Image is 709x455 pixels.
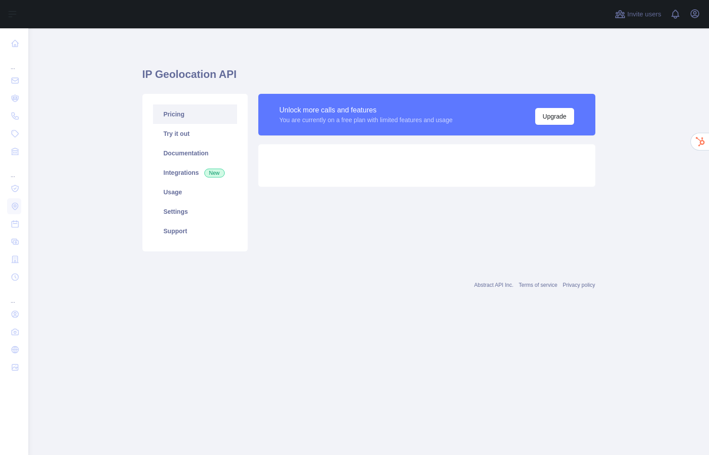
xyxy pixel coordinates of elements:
[519,282,557,288] a: Terms of service
[153,143,237,163] a: Documentation
[153,182,237,202] a: Usage
[153,202,237,221] a: Settings
[535,108,574,125] button: Upgrade
[280,116,453,124] div: You are currently on a free plan with limited features and usage
[280,105,453,116] div: Unlock more calls and features
[7,161,21,179] div: ...
[142,67,595,89] h1: IP Geolocation API
[627,9,661,19] span: Invite users
[153,124,237,143] a: Try it out
[563,282,595,288] a: Privacy policy
[613,7,663,21] button: Invite users
[153,163,237,182] a: Integrations New
[474,282,514,288] a: Abstract API Inc.
[153,104,237,124] a: Pricing
[7,287,21,305] div: ...
[153,221,237,241] a: Support
[204,169,225,177] span: New
[7,53,21,71] div: ...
